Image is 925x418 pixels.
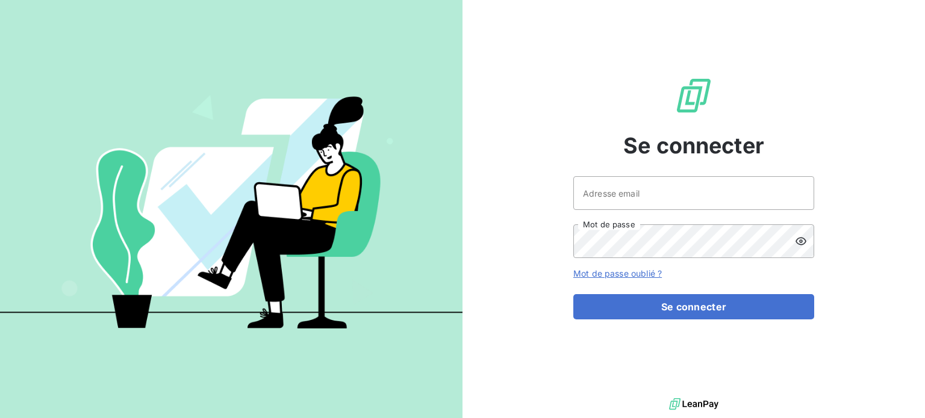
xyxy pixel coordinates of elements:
[573,176,814,210] input: placeholder
[573,294,814,319] button: Se connecter
[623,129,764,162] span: Se connecter
[674,76,713,115] img: Logo LeanPay
[669,395,718,413] img: logo
[573,268,662,278] a: Mot de passe oublié ?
